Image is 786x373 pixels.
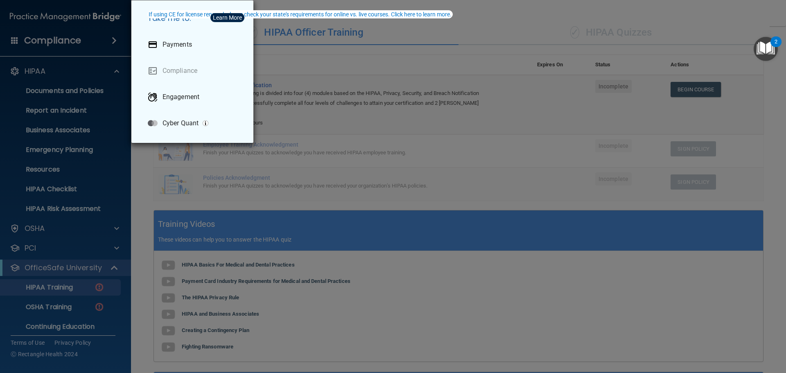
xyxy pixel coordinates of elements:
p: Payments [163,41,192,49]
a: Compliance [141,59,247,82]
a: Cyber Quant [141,112,247,135]
p: Cyber Quant [163,119,199,127]
div: Learn More [213,15,242,20]
button: Learn More [210,13,244,22]
h5: Take me to: [141,7,247,30]
a: Payments [141,33,247,56]
div: If using CE for license renewal, please check your state's requirements for online vs. live cours... [149,11,452,17]
a: Engagement [141,86,247,109]
p: Engagement [163,93,199,101]
button: If using CE for license renewal, please check your state's requirements for online vs. live cours... [147,10,453,18]
div: 2 [775,42,777,52]
button: Open Resource Center, 2 new notifications [754,37,778,61]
